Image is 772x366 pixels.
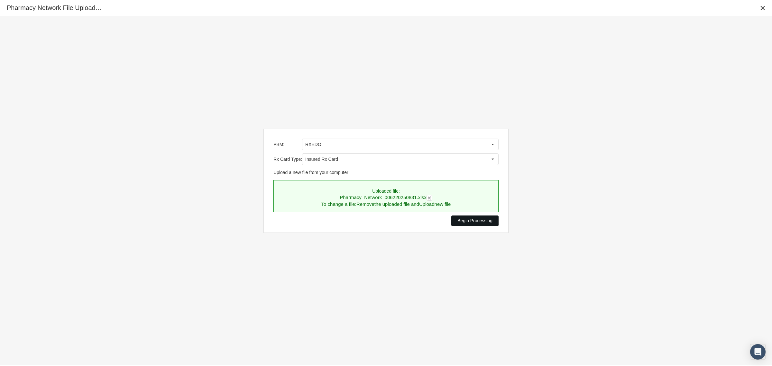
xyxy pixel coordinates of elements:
div: To change a file: the uploaded file and new file [321,201,451,207]
span: Rx Card Type: [273,157,302,162]
b: Uploaded file: [372,188,400,194]
div: Open Intercom Messenger [750,344,766,360]
b: Upload [419,201,435,207]
div: Close [427,195,432,201]
div: Select [487,139,498,150]
div: Pharmacy_Network_006220250831.xlsx [321,194,451,201]
span: PBM: [273,142,284,147]
b: Remove [356,201,374,207]
div: Select [487,154,498,165]
p: Upload a new file from your computer: [273,169,499,176]
div: Close [757,2,768,14]
div: Pharmacy Network File Uploading [7,4,103,12]
div: Begin Processing [451,215,499,226]
span: Begin Processing [457,218,492,223]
